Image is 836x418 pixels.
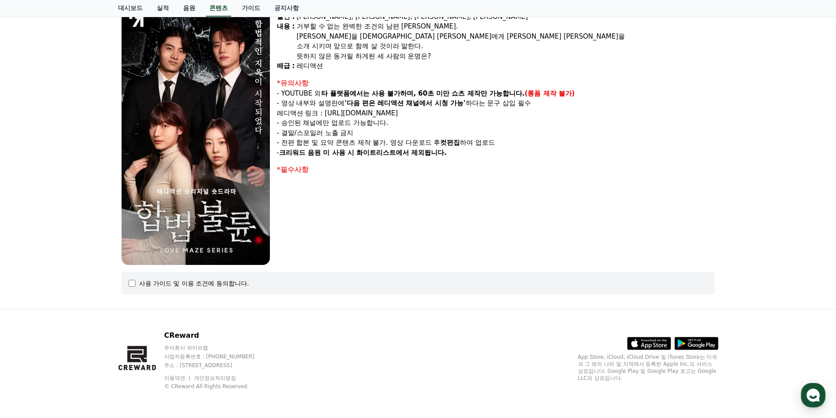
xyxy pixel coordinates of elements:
div: 내용 : [277,21,295,61]
div: 소개 시키며 앞으로 함께 살 것이라 말한다. [297,41,715,51]
img: video [122,2,270,265]
div: *유의사항 [277,78,715,89]
p: © CReward All Rights Reserved. [164,383,271,390]
a: 개인정보처리방침 [194,375,236,381]
p: 레디액션 링크 : [URL][DOMAIN_NAME] [277,108,715,118]
p: - 결말/스포일러 노출 금지 [277,128,715,138]
a: 설정 [113,278,169,300]
div: 레디액션 [297,61,715,71]
a: 대화 [58,278,113,300]
strong: 타 플랫폼에서는 사용 불가하며, 60초 미만 쇼츠 제작만 가능합니다. [321,89,525,97]
span: 설정 [136,291,146,298]
div: 뜻하지 않은 동거릴 하게된 세 사람의 운명은? [297,51,715,61]
div: [PERSON_NAME]을 [DEMOGRAPHIC_DATA] [PERSON_NAME]에게 [PERSON_NAME] [PERSON_NAME]을 [297,32,715,42]
div: *필수사항 [277,164,715,175]
p: App Store, iCloud, iCloud Drive 및 iTunes Store는 미국과 그 밖의 나라 및 지역에서 등록된 Apple Inc.의 서비스 상표입니다. Goo... [578,354,718,382]
p: - [277,148,715,158]
p: - 영상 내부와 설명란에 하다는 문구 삽입 필수 [277,98,715,108]
strong: 컷편집 [440,139,460,146]
a: 이용약관 [164,375,192,381]
p: - YOUTUBE 외 [277,89,715,99]
p: 사업자등록번호 : [PHONE_NUMBER] [164,353,271,360]
p: CReward [164,330,271,341]
span: 홈 [28,291,33,298]
strong: '다음 편은 레디액션 채널에서 시청 가능' [344,99,465,107]
p: 주식회사 와이피랩 [164,344,271,351]
div: 배급 : [277,61,295,71]
p: - 전편 합본 및 요약 콘텐츠 제작 불가. 영상 다운로드 후 하여 업로드 [277,138,715,148]
span: 대화 [80,292,91,299]
div: 사용 가이드 및 이용 조건에 동의합니다. [139,279,249,288]
strong: 크리워드 음원 미 사용 시 화이트리스트에서 제외됩니다. [279,149,447,157]
p: 주소 : [STREET_ADDRESS] [164,362,271,369]
strong: (롱폼 제작 불가) [525,89,575,97]
a: 홈 [3,278,58,300]
div: 거부할 수 없는 완벽한 조건의 남편 [PERSON_NAME]. [297,21,715,32]
p: - 승인된 채널에만 업로드 가능합니다. [277,118,715,128]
